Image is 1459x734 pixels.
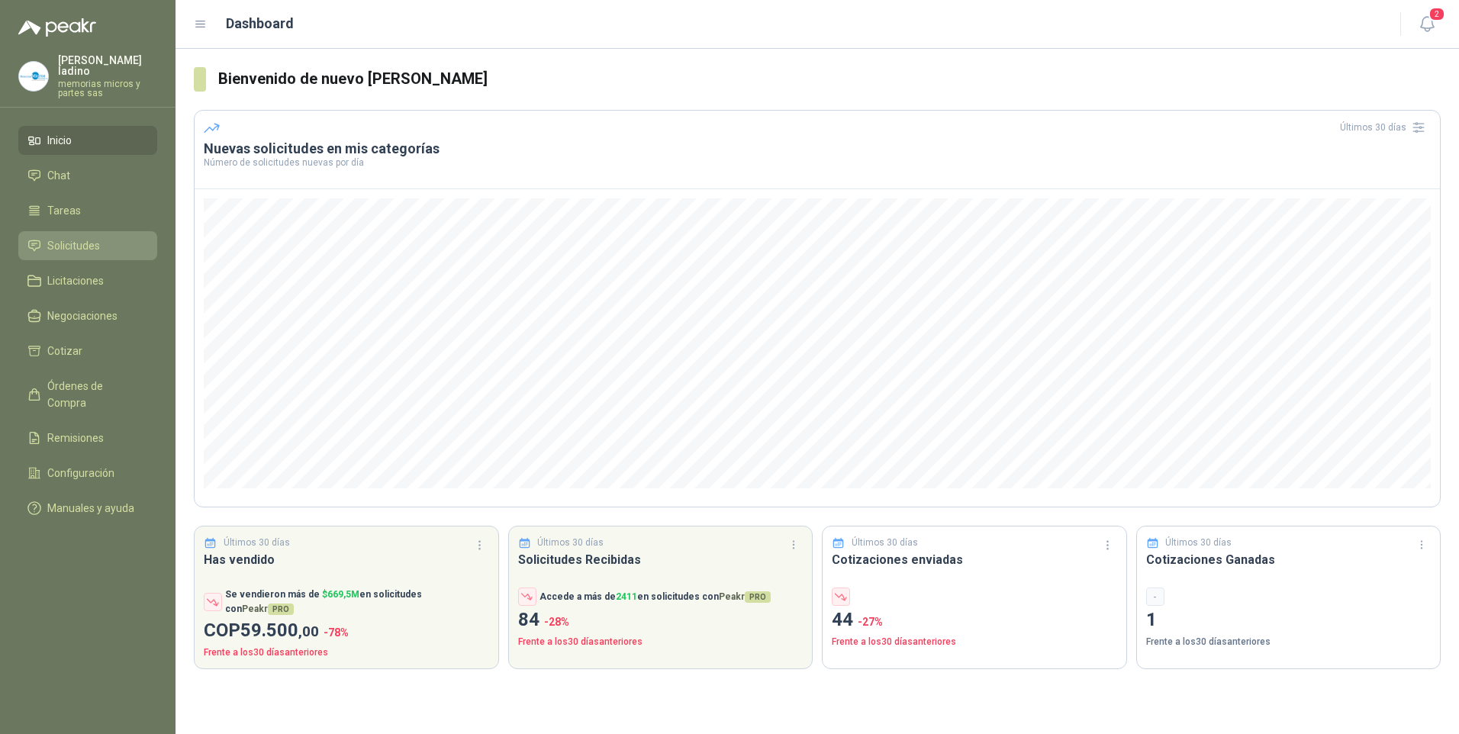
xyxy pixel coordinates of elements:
span: Configuración [47,465,114,481]
span: -28 % [544,616,569,628]
a: Negociaciones [18,301,157,330]
span: Peakr [719,591,771,602]
h3: Cotizaciones enviadas [832,550,1117,569]
button: 2 [1413,11,1441,38]
p: memorias micros y partes sas [58,79,157,98]
span: Cotizar [47,343,82,359]
span: -78 % [324,626,349,639]
h1: Dashboard [226,13,294,34]
span: PRO [745,591,771,603]
a: Inicio [18,126,157,155]
span: 2411 [616,591,637,602]
p: 1 [1146,606,1432,635]
a: Solicitudes [18,231,157,260]
span: Remisiones [47,430,104,446]
h3: Bienvenido de nuevo [PERSON_NAME] [218,67,1441,91]
p: Frente a los 30 días anteriores [1146,635,1432,649]
span: Chat [47,167,70,184]
a: Remisiones [18,423,157,452]
a: Configuración [18,459,157,488]
p: Últimos 30 días [852,536,918,550]
p: Frente a los 30 días anteriores [518,635,804,649]
p: Últimos 30 días [224,536,290,550]
span: Negociaciones [47,307,118,324]
span: Órdenes de Compra [47,378,143,411]
p: Últimos 30 días [537,536,604,550]
span: ,00 [298,623,319,640]
p: Frente a los 30 días anteriores [204,645,489,660]
span: $ 669,5M [322,589,359,600]
a: Tareas [18,196,157,225]
span: Tareas [47,202,81,219]
a: Chat [18,161,157,190]
span: 59.500 [240,620,319,641]
span: 2 [1428,7,1445,21]
h3: Nuevas solicitudes en mis categorías [204,140,1431,158]
div: Últimos 30 días [1340,115,1431,140]
p: [PERSON_NAME] ladino [58,55,157,76]
h3: Cotizaciones Ganadas [1146,550,1432,569]
h3: Has vendido [204,550,489,569]
img: Logo peakr [18,18,96,37]
span: Manuales y ayuda [47,500,134,517]
a: Licitaciones [18,266,157,295]
span: Solicitudes [47,237,100,254]
span: PRO [268,604,294,615]
span: -27 % [858,616,883,628]
div: - [1146,588,1164,606]
h3: Solicitudes Recibidas [518,550,804,569]
span: Inicio [47,132,72,149]
span: Licitaciones [47,272,104,289]
p: COP [204,616,489,645]
p: Últimos 30 días [1165,536,1232,550]
p: Número de solicitudes nuevas por día [204,158,1431,167]
img: Company Logo [19,62,48,91]
p: 84 [518,606,804,635]
p: 44 [832,606,1117,635]
p: Frente a los 30 días anteriores [832,635,1117,649]
a: Cotizar [18,336,157,365]
p: Accede a más de en solicitudes con [539,590,771,604]
a: Órdenes de Compra [18,372,157,417]
a: Manuales y ayuda [18,494,157,523]
span: Peakr [242,604,294,614]
p: Se vendieron más de en solicitudes con [225,588,489,616]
